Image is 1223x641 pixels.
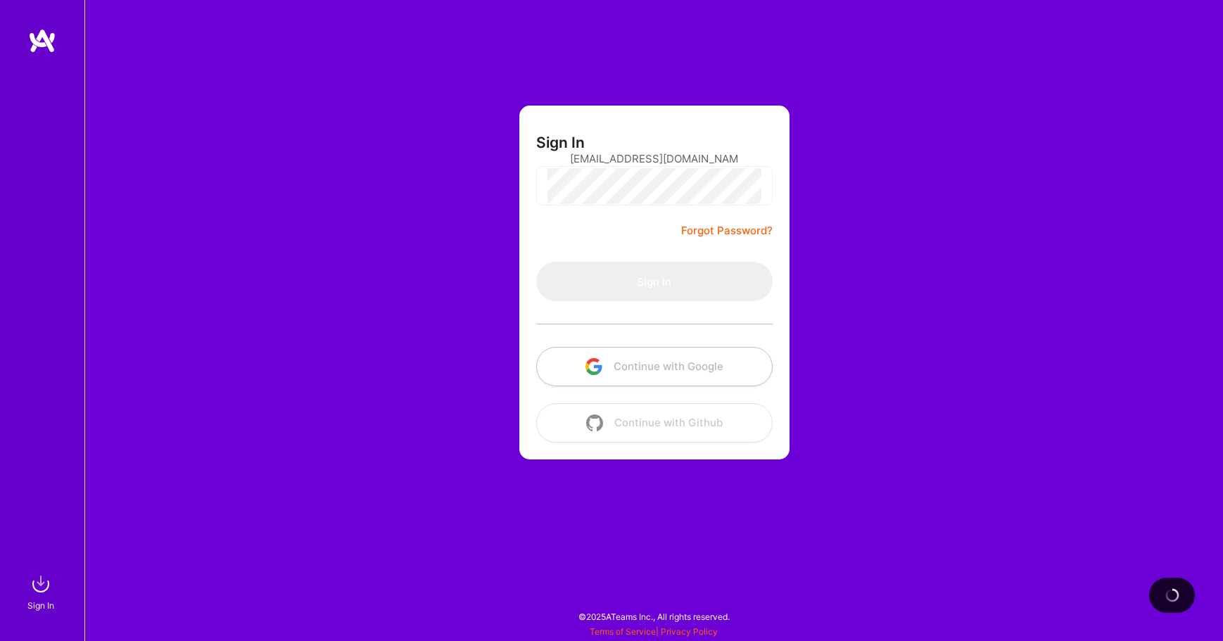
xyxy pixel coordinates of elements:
[536,347,773,386] button: Continue with Google
[27,598,54,613] div: Sign In
[536,403,773,443] button: Continue with Github
[590,626,718,637] span: |
[681,222,773,239] a: Forgot Password?
[84,599,1223,634] div: © 2025 ATeams Inc., All rights reserved.
[585,358,602,375] img: icon
[661,626,718,637] a: Privacy Policy
[30,570,55,613] a: sign inSign In
[570,141,739,177] input: Email...
[590,626,656,637] a: Terms of Service
[28,28,56,53] img: logo
[536,134,585,151] h3: Sign In
[536,262,773,301] button: Sign In
[27,570,55,598] img: sign in
[1165,588,1180,603] img: loading
[586,414,603,431] img: icon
